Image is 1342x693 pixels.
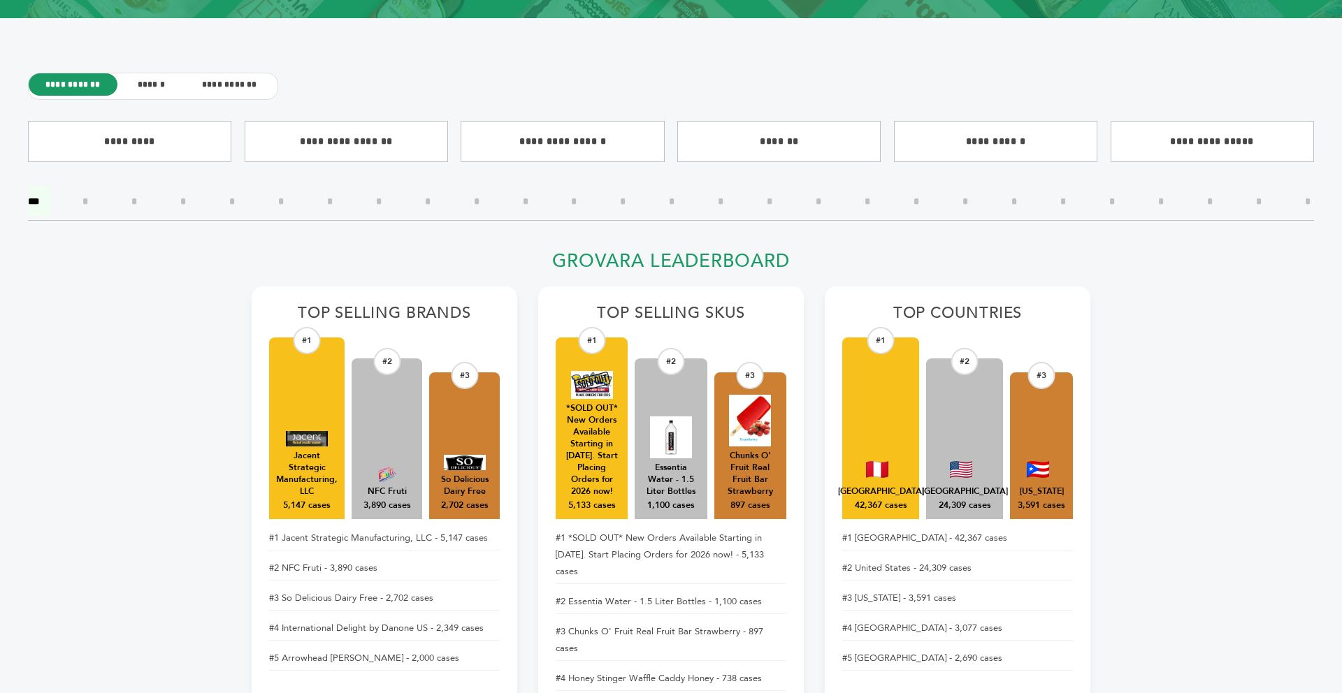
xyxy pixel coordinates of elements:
div: 897 cases [730,499,770,512]
div: #3 [451,362,478,389]
div: NFC Fruti [368,486,407,497]
img: Jacent Strategic Manufacturing, LLC [286,431,328,446]
div: #1 [578,327,605,354]
img: So Delicious Dairy Free [444,455,486,470]
img: *SOLD OUT* New Orders Available Starting in 2026. Start Placing Orders for 2026 now! [571,371,613,399]
h2: Top Countries [842,304,1073,330]
div: #2 [373,348,401,375]
li: #2 NFC Fruti - 3,890 cases [269,556,500,581]
div: 1,100 cases [647,499,695,512]
h2: Grovara Leaderboard [252,250,1090,280]
img: Essentia Water - 1.5 Liter Bottles [650,416,692,458]
div: So Delicious Dairy Free [436,474,493,497]
li: #3 Chunks O' Fruit Real Fruit Bar Strawberry - 897 cases [556,620,786,661]
div: Peru [838,486,924,497]
div: 2,702 cases [441,499,489,512]
div: #1 [294,327,321,354]
div: #1 [867,327,895,354]
img: Puerto Rico Flag [1027,461,1049,478]
div: Puerto Rico [1020,486,1064,497]
h2: Top Selling SKUs [556,304,786,330]
li: #2 United States - 24,309 cases [842,556,1073,581]
div: #3 [737,362,764,389]
li: #5 Arrowhead [PERSON_NAME] - 2,000 cases [269,646,500,671]
li: #3 [US_STATE] - 3,591 cases [842,586,1073,611]
div: Chunks O' Fruit Real Fruit Bar Strawberry [721,450,779,497]
div: #3 [1028,362,1055,389]
li: #4 Honey Stinger Waffle Caddy Honey - 738 cases [556,666,786,691]
li: #1 Jacent Strategic Manufacturing, LLC - 5,147 cases [269,526,500,550]
img: Peru Flag [866,461,888,478]
div: Essentia Water - 1.5 Liter Bottles [642,462,700,497]
div: 3,890 cases [363,499,411,512]
div: #2 [657,348,684,375]
li: #2 Essentia Water - 1.5 Liter Bottles - 1,100 cases [556,590,786,614]
li: #5 [GEOGRAPHIC_DATA] - 2,690 cases [842,646,1073,671]
div: *SOLD OUT* New Orders Available Starting in [DATE]. Start Placing Orders for 2026 now! [563,402,621,498]
img: Chunks O' Fruit Real Fruit Bar Strawberry [729,395,771,446]
li: #3 So Delicious Dairy Free - 2,702 cases [269,586,500,611]
li: #1 [GEOGRAPHIC_DATA] - 42,367 cases [842,526,1073,550]
div: 3,591 cases [1018,499,1065,512]
h2: Top Selling Brands [269,304,500,330]
div: United States [922,486,1008,497]
div: 24,309 cases [939,499,991,512]
img: NFC Fruti [366,467,408,482]
div: 5,133 cases [568,499,616,512]
li: #1 *SOLD OUT* New Orders Available Starting in [DATE]. Start Placing Orders for 2026 now! - 5,133... [556,526,786,584]
li: #4 [GEOGRAPHIC_DATA] - 3,077 cases [842,616,1073,641]
div: #2 [951,348,979,375]
div: 42,367 cases [855,499,907,512]
div: Jacent Strategic Manufacturing, LLC [276,450,338,497]
li: #4 International Delight by Danone US - 2,349 cases [269,616,500,641]
img: United States Flag [950,461,972,478]
div: 5,147 cases [283,499,331,512]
